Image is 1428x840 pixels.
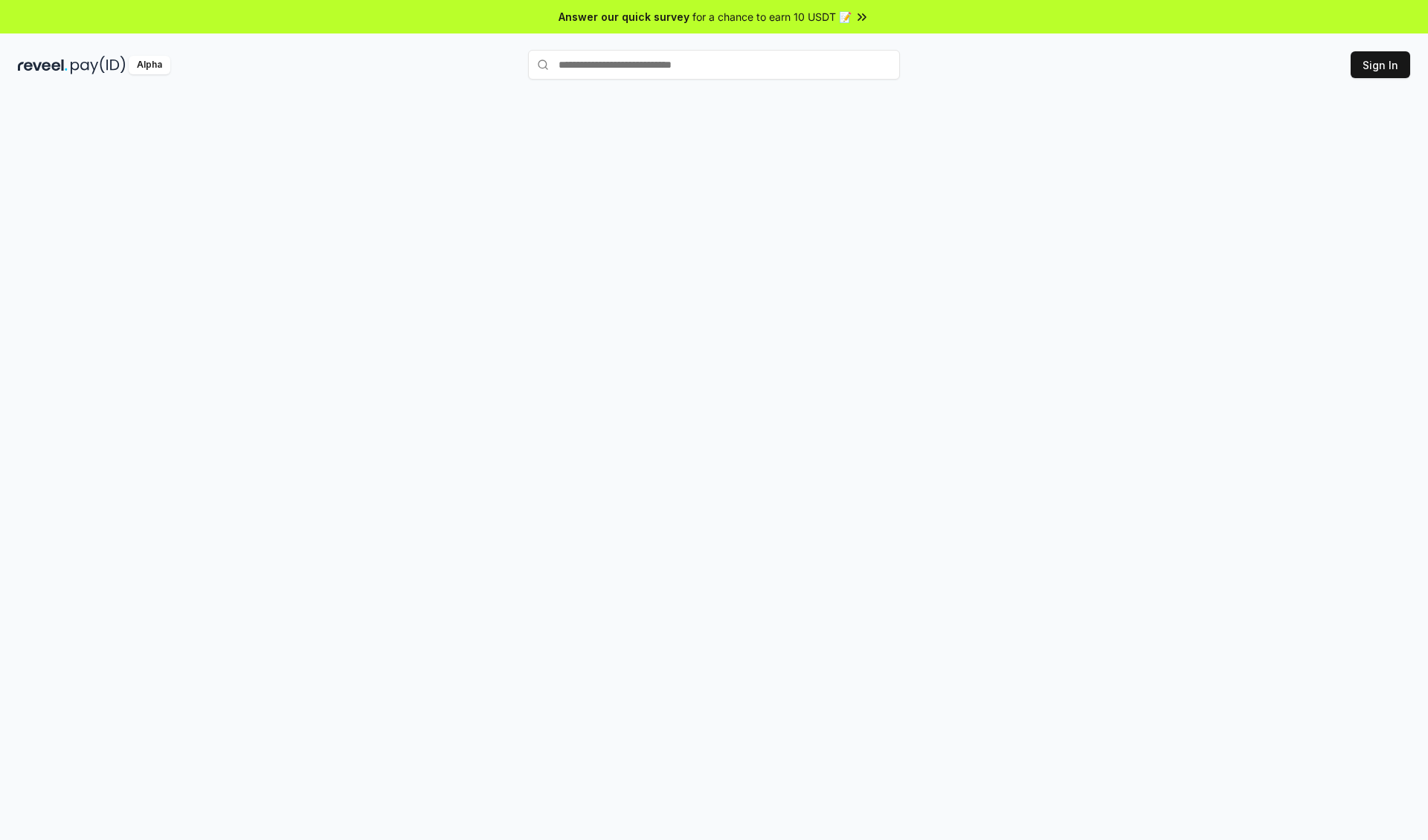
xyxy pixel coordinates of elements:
button: Sign In [1351,51,1410,78]
img: pay_id [71,56,126,74]
img: reveel_dark [18,56,68,74]
div: Alpha [129,56,170,74]
span: for a chance to earn 10 USDT 📝 [692,9,852,25]
span: Answer our quick survey [559,9,689,25]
